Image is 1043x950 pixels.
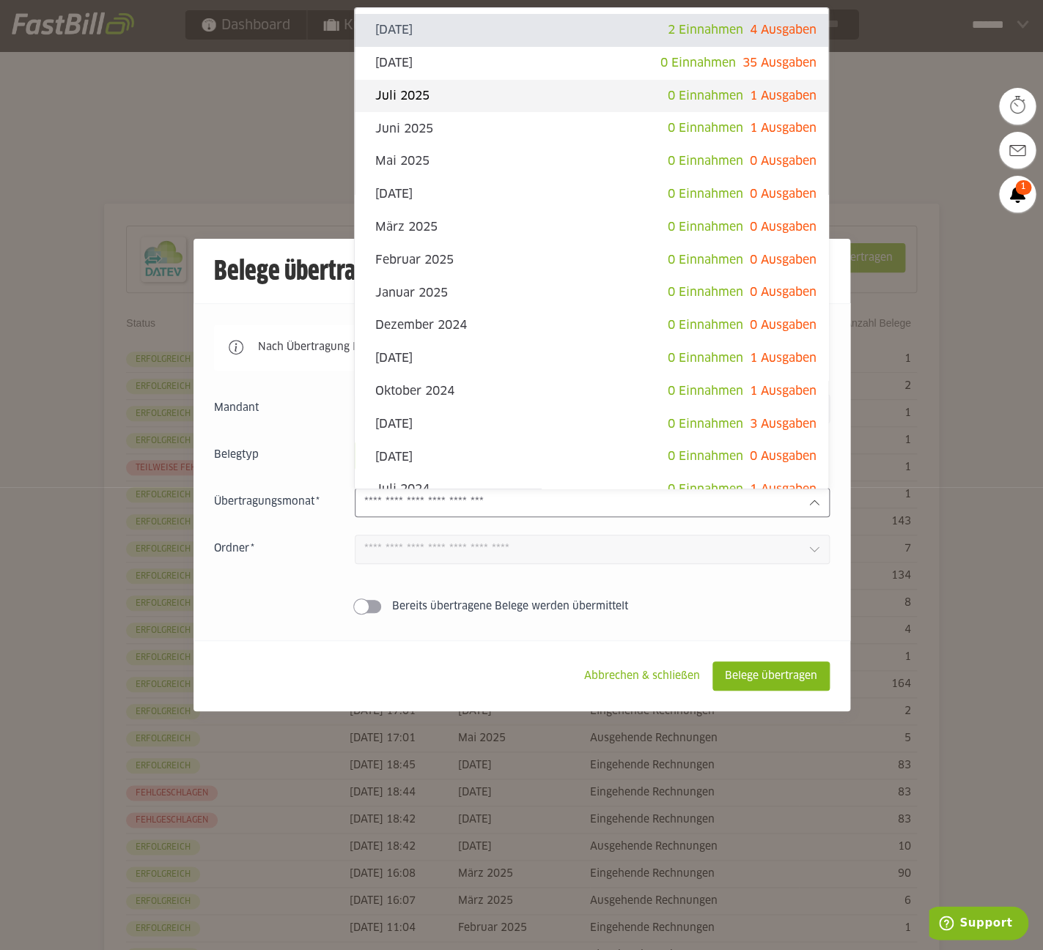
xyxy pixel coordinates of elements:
span: 3 Ausgaben [750,418,817,430]
sl-button: Belege übertragen [712,661,830,691]
a: 1 [999,176,1036,212]
span: 0 Ausgaben [750,319,817,331]
span: 0 Ausgaben [750,221,817,233]
sl-switch: Bereits übertragene Belege werden übermittelt [214,599,830,614]
span: 0 Einnahmen [668,483,743,495]
span: 0 Einnahmen [668,319,743,331]
span: 35 Ausgaben [742,57,817,69]
sl-option: [DATE] [355,47,828,80]
span: 0 Ausgaben [750,286,817,298]
span: 0 Einnahmen [668,418,743,430]
sl-option: Juni 2025 [355,112,828,145]
sl-option: [DATE] [355,14,828,47]
span: 1 Ausgaben [750,483,817,495]
span: 0 Einnahmen [668,385,743,397]
span: 1 Ausgaben [750,385,817,397]
span: 0 Einnahmen [668,188,743,200]
span: 0 Ausgaben [750,450,817,462]
span: 0 Einnahmen [668,155,743,167]
span: 1 Ausgaben [750,122,817,134]
span: 0 Ausgaben [750,254,817,266]
span: 2 Einnahmen [668,24,743,36]
sl-option: Mai 2025 [355,145,828,178]
sl-option: Juli 2024 [355,473,828,506]
span: 1 [1015,180,1031,195]
span: 0 Einnahmen [668,352,743,364]
sl-option: [DATE] [355,408,828,441]
sl-option: Dezember 2024 [355,309,828,342]
sl-option: [DATE] [355,440,828,473]
span: 0 Einnahmen [660,57,736,69]
sl-option: Februar 2025 [355,244,828,277]
span: 0 Einnahmen [668,254,743,266]
span: 0 Ausgaben [750,188,817,200]
span: 0 Einnahmen [668,286,743,298]
span: 0 Einnahmen [668,450,743,462]
span: 0 Einnahmen [668,122,743,134]
span: 1 Ausgaben [750,90,817,102]
sl-option: [DATE] [355,342,828,375]
sl-option: Juli 2025 [355,80,828,113]
span: 0 Einnahmen [668,221,743,233]
sl-option: Januar 2025 [355,276,828,309]
sl-option: [DATE] [355,178,828,211]
sl-option: März 2025 [355,211,828,244]
sl-option: Oktober 2024 [355,375,828,408]
span: 4 Ausgaben [750,24,817,36]
span: 0 Einnahmen [668,90,743,102]
span: 0 Ausgaben [750,155,817,167]
iframe: Öffnet ein Widget, in dem Sie weitere Informationen finden [929,906,1028,943]
sl-button: Abbrechen & schließen [572,661,712,691]
span: 1 Ausgaben [750,352,817,364]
